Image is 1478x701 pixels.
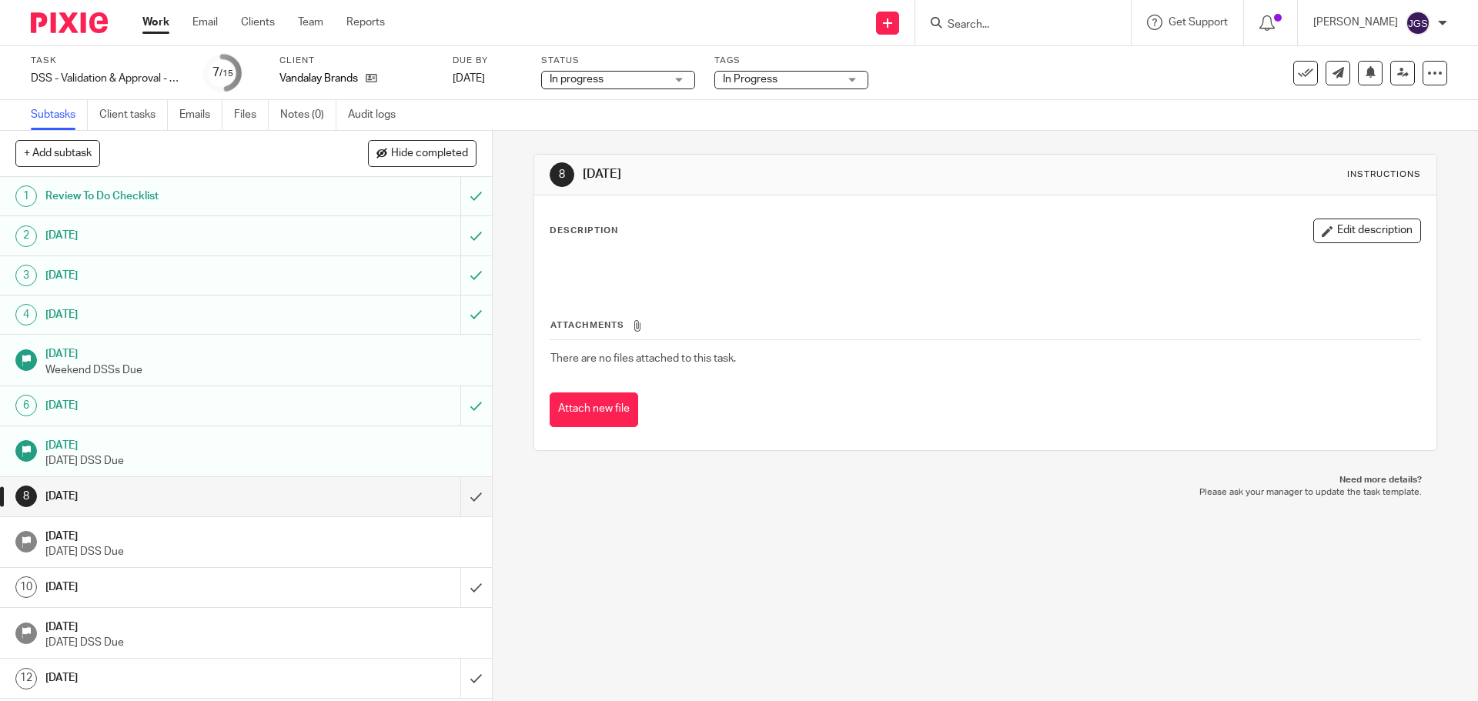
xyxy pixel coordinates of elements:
[45,576,312,599] h1: [DATE]
[550,353,736,364] span: There are no files attached to this task.
[31,100,88,130] a: Subtasks
[31,71,185,86] div: DSS - Validation &amp; Approval - week 34
[45,666,312,689] h1: [DATE]
[346,15,385,30] a: Reports
[31,71,185,86] div: DSS - Validation & Approval - week 34
[280,100,336,130] a: Notes (0)
[45,264,312,287] h1: [DATE]
[31,55,185,67] label: Task
[219,69,233,78] small: /15
[15,140,100,166] button: + Add subtask
[15,185,37,207] div: 1
[45,616,477,635] h1: [DATE]
[550,392,638,427] button: Attach new file
[279,71,358,86] p: Vandalay Brands
[241,15,275,30] a: Clients
[946,18,1085,32] input: Search
[550,225,618,237] p: Description
[1313,15,1398,30] p: [PERSON_NAME]
[1347,169,1421,181] div: Instructions
[583,166,1018,182] h1: [DATE]
[391,148,468,160] span: Hide completed
[45,185,312,208] h1: Review To Do Checklist
[31,12,108,33] img: Pixie
[15,395,37,416] div: 6
[723,74,777,85] span: In Progress
[179,100,222,130] a: Emails
[15,225,37,247] div: 2
[714,55,868,67] label: Tags
[45,342,477,362] h1: [DATE]
[45,485,312,508] h1: [DATE]
[15,304,37,325] div: 4
[45,394,312,417] h1: [DATE]
[550,74,604,85] span: In progress
[99,100,168,130] a: Client tasks
[15,668,37,689] div: 12
[15,265,37,286] div: 3
[142,15,169,30] a: Work
[453,55,522,67] label: Due by
[45,362,477,378] p: Weekend DSSs Due
[45,434,477,453] h1: [DATE]
[279,55,433,67] label: Client
[550,321,624,329] span: Attachments
[45,525,477,544] h1: [DATE]
[298,15,323,30] a: Team
[15,576,37,598] div: 10
[45,224,312,247] h1: [DATE]
[549,474,1421,486] p: Need more details?
[550,162,574,187] div: 8
[1406,11,1430,35] img: svg%3E
[549,486,1421,499] p: Please ask your manager to update the task template.
[45,453,477,469] p: [DATE] DSS Due
[348,100,407,130] a: Audit logs
[453,73,485,84] span: [DATE]
[45,635,477,650] p: [DATE] DSS Due
[541,55,695,67] label: Status
[192,15,218,30] a: Email
[45,303,312,326] h1: [DATE]
[368,140,477,166] button: Hide completed
[1169,17,1228,28] span: Get Support
[212,64,233,82] div: 7
[1313,219,1421,243] button: Edit description
[45,544,477,559] p: [DATE] DSS Due
[15,486,37,507] div: 8
[234,100,269,130] a: Files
